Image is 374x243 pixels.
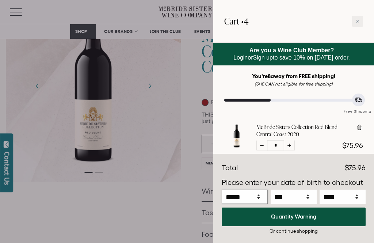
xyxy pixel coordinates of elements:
[345,164,366,172] span: $75.96
[233,54,248,61] a: Login
[342,141,363,149] span: $75.96
[222,177,366,188] p: Please enter your date of birth to checkout
[233,47,350,61] span: or to save 10% on [DATE] order.
[253,54,273,61] a: Sign up
[252,73,336,79] strong: You're away from FREE shipping!
[268,73,271,79] span: 8
[249,47,334,53] strong: Are you a Wine Club Member?
[224,142,249,150] a: McBride Sisters Collection Red Blend Central Coast 2020
[341,102,374,114] div: Free Shipping
[255,81,333,86] em: (SHE CAN not eligible for free shipping)
[222,228,366,235] div: Or continue shopping
[222,208,366,226] button: Quantity Warning
[222,163,238,174] div: Total
[256,124,350,138] a: McBride Sisters Collection Red Blend Central Coast 2020
[244,15,249,27] span: 4
[224,11,249,31] h2: Cart •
